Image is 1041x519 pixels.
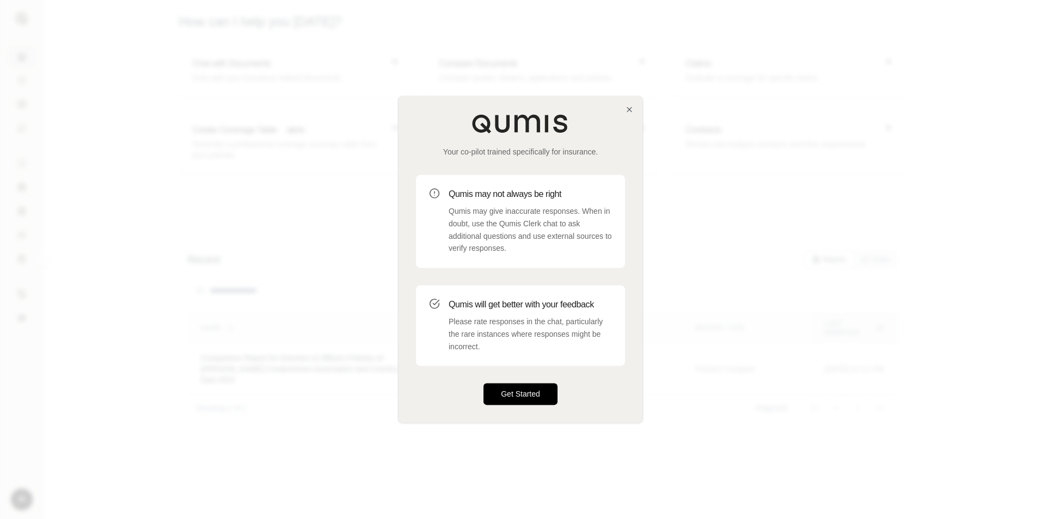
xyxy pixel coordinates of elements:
[483,384,558,405] button: Get Started
[449,205,612,255] p: Qumis may give inaccurate responses. When in doubt, use the Qumis Clerk chat to ask additional qu...
[449,316,612,353] p: Please rate responses in the chat, particularly the rare instances where responses might be incor...
[471,114,570,133] img: Qumis Logo
[449,188,612,201] h3: Qumis may not always be right
[416,146,625,157] p: Your co-pilot trained specifically for insurance.
[449,298,612,311] h3: Qumis will get better with your feedback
